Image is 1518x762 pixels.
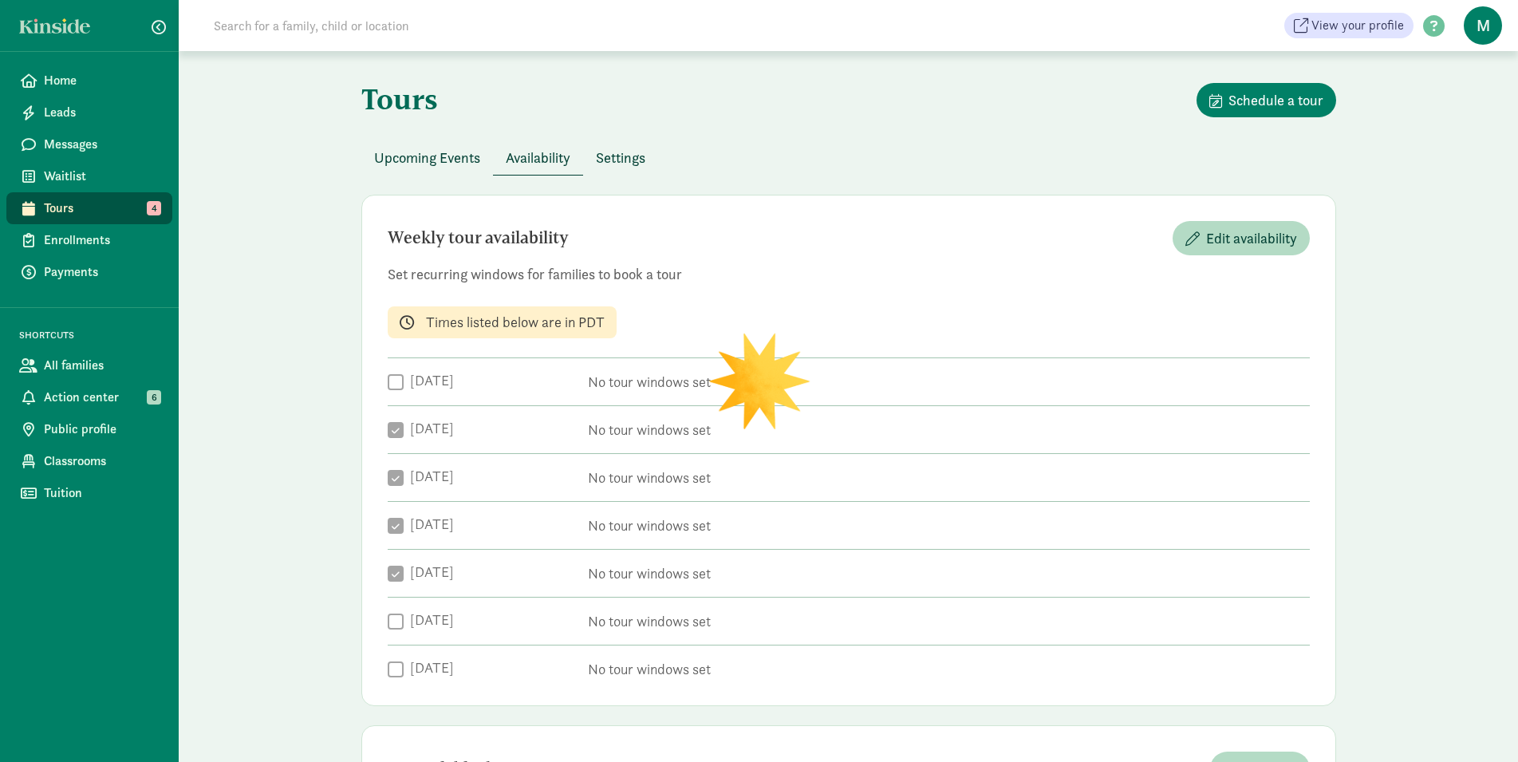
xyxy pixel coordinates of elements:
[426,313,605,332] p: Times listed below are in PDT
[1197,83,1336,117] button: Schedule a tour
[147,390,161,405] span: 6
[6,128,172,160] a: Messages
[404,658,454,677] label: [DATE]
[1311,16,1404,35] span: View your profile
[404,563,454,582] label: [DATE]
[6,413,172,445] a: Public profile
[506,147,570,168] span: Availability
[147,201,161,215] span: 4
[6,224,172,256] a: Enrollments
[44,263,160,282] span: Payments
[204,10,652,41] input: Search for a family, child or location
[44,135,160,154] span: Messages
[6,65,172,97] a: Home
[1464,6,1502,45] span: M
[6,381,172,413] a: Action center 6
[6,160,172,192] a: Waitlist
[404,419,454,438] label: [DATE]
[44,484,160,503] span: Tuition
[596,147,645,168] span: Settings
[1284,13,1414,38] a: View your profile
[361,83,438,115] h1: Tours
[1438,685,1518,762] iframe: Chat Widget
[1228,89,1323,111] span: Schedule a tour
[588,373,1310,392] p: No tour windows set
[44,71,160,90] span: Home
[404,467,454,486] label: [DATE]
[588,420,1310,440] p: No tour windows set
[44,231,160,250] span: Enrollments
[404,371,454,390] label: [DATE]
[44,167,160,186] span: Waitlist
[44,452,160,471] span: Classrooms
[44,356,160,375] span: All families
[588,564,1310,583] p: No tour windows set
[588,468,1310,488] p: No tour windows set
[388,265,1310,284] p: Set recurring windows for families to book a tour
[588,516,1310,535] p: No tour windows set
[404,515,454,534] label: [DATE]
[374,147,480,168] span: Upcoming Events
[404,610,454,630] label: [DATE]
[6,97,172,128] a: Leads
[44,388,160,407] span: Action center
[1206,227,1297,249] span: Edit availability
[588,612,1310,631] p: No tour windows set
[1173,221,1310,255] button: Edit availability
[493,140,583,175] button: Availability
[583,140,658,175] button: Settings
[588,660,1310,679] p: No tour windows set
[6,256,172,288] a: Payments
[44,199,160,218] span: Tours
[6,477,172,509] a: Tuition
[6,349,172,381] a: All families
[44,103,160,122] span: Leads
[361,140,493,175] button: Upcoming Events
[388,221,569,255] h2: Weekly tour availability
[6,192,172,224] a: Tours 4
[6,445,172,477] a: Classrooms
[44,420,160,439] span: Public profile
